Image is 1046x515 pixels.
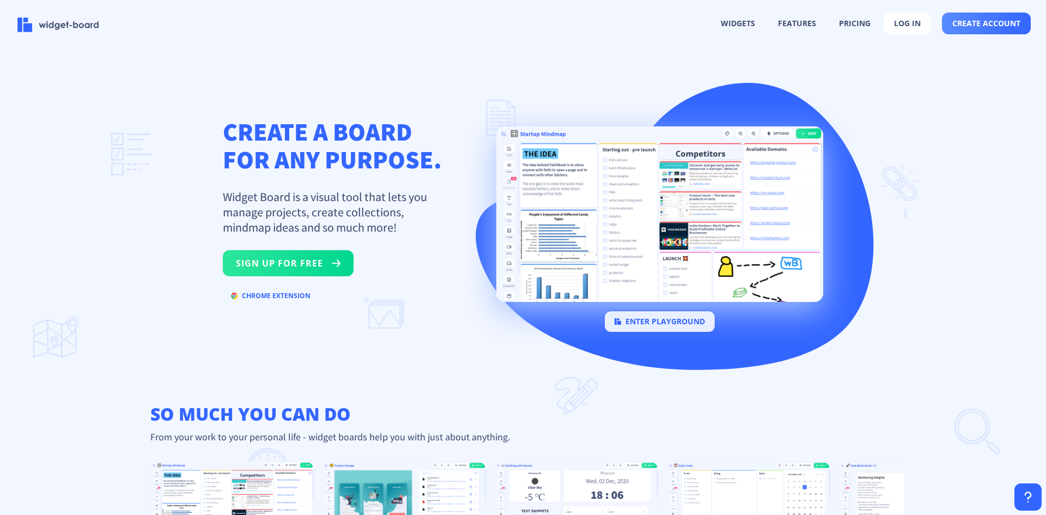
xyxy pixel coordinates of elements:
[223,189,441,235] p: Widget Board is a visual tool that lets you manage projects, create collections, mindmap ideas an...
[223,118,442,173] h1: CREATE A BOARD FOR ANY PURPOSE.
[829,13,880,34] button: pricing
[711,13,765,34] button: widgets
[231,293,238,299] img: chrome.svg
[223,294,319,304] a: chrome extension
[223,250,354,276] button: sign up for free
[17,17,99,32] img: logo-name.svg
[942,13,1031,34] button: create account
[615,318,621,325] img: logo.svg
[604,311,715,332] button: enter playground
[768,13,826,34] button: features
[952,19,1020,28] span: create account
[142,431,904,443] p: From your work to your personal life - widget boards help you with just about anything.
[223,287,319,305] button: chrome extension
[884,13,931,34] button: log in
[142,403,904,425] h2: so much you can do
